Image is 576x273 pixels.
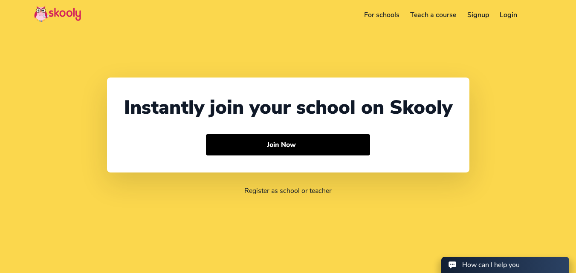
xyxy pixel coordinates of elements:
button: menu outline [530,8,542,22]
a: Signup [462,8,495,22]
ion-icon: arrow forward outline [300,141,309,149]
a: For schools [359,8,405,22]
a: Teach a course [405,8,462,22]
a: Register as school or teacher [244,186,332,195]
a: Login [495,8,523,22]
div: Instantly join your school on Skooly [124,95,452,121]
button: Join Nowarrow forward outline [206,134,370,155]
img: Skooly [34,6,81,22]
